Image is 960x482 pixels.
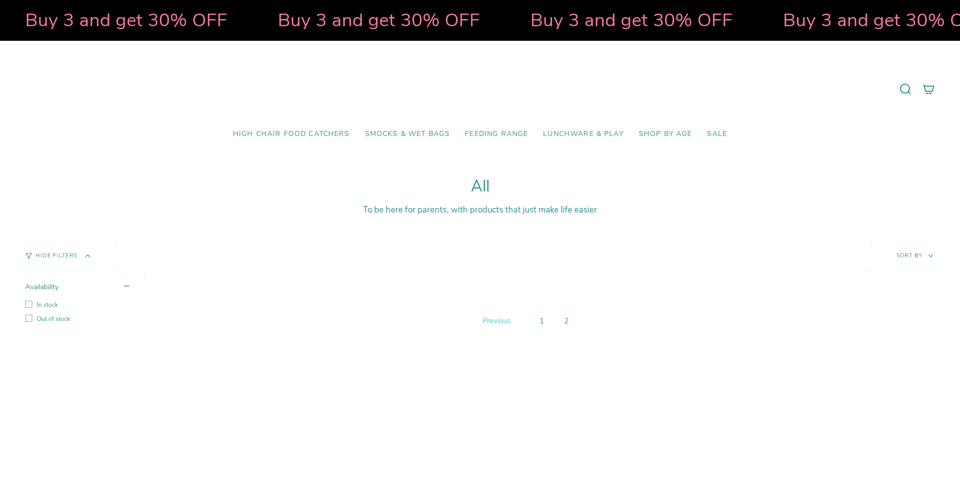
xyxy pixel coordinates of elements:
button: Sort by [871,240,960,271]
a: Mumma’s Little Helpers [393,56,567,122]
span: Previous [483,316,511,326]
span: Sort by [896,252,923,259]
span: Availability [25,282,58,292]
label: In stock [25,301,129,309]
a: High Chair Food Catchers [225,122,357,146]
a: Previous [480,313,513,328]
a: Shop by Age [631,122,700,146]
label: Out of stock [25,315,129,323]
a: Feeding Range [457,122,535,146]
span: High Chair Food Catchers [233,130,350,139]
h1: All [25,177,935,196]
span: Feeding Range [465,130,528,139]
a: 2 [560,314,573,328]
a: Smocks & Wet Bags [357,122,458,146]
span: To be here for parents, with products that just make life easier [363,204,597,216]
strong: Buy 3 and get 30% OFF [23,8,225,33]
summary: Availability [25,282,129,295]
span: Lunchware & Play [543,130,623,139]
strong: Buy 3 and get 30% OFF [528,8,731,33]
span: Hide Filters [36,253,77,259]
a: Lunchware & Play [535,122,631,146]
a: SALE [699,122,735,146]
span: SALE [707,130,727,139]
span: Shop by Age [639,130,692,139]
span: Smocks & Wet Bags [365,130,450,139]
a: 1 [535,314,548,328]
strong: Buy 3 and get 30% OFF [276,8,478,33]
